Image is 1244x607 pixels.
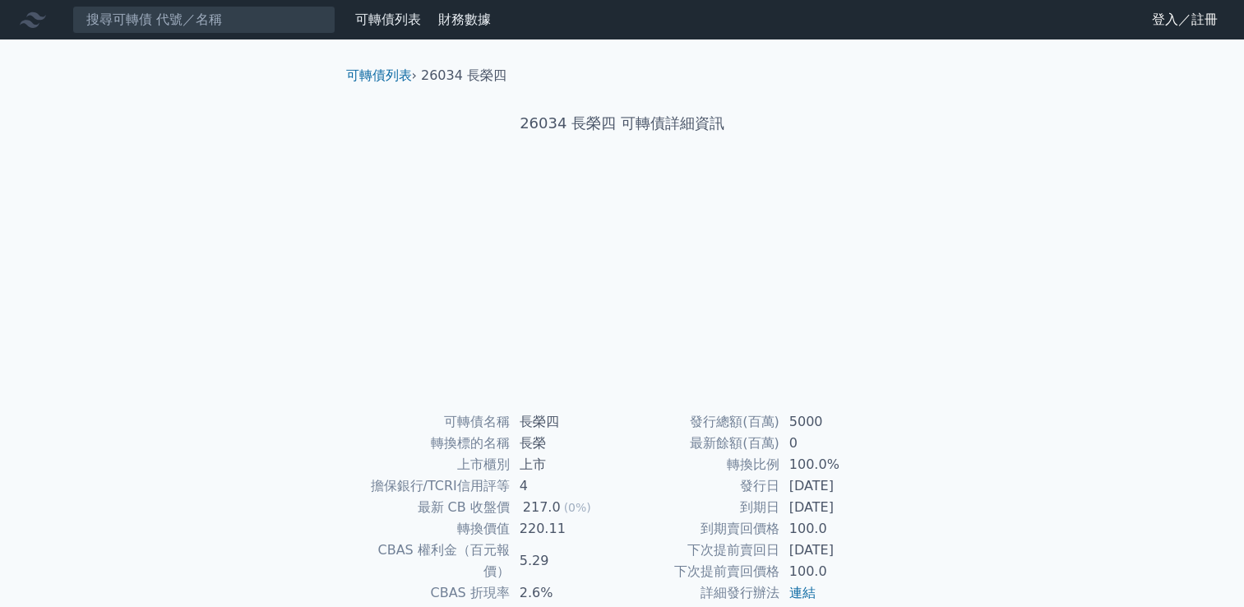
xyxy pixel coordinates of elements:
[510,540,622,582] td: 5.29
[353,540,510,582] td: CBAS 權利金（百元報價）
[510,454,622,475] td: 上市
[622,540,779,561] td: 下次提前賣回日
[510,582,622,604] td: 2.6%
[622,433,779,454] td: 最新餘額(百萬)
[779,561,892,582] td: 100.0
[622,582,779,604] td: 詳細發行辦法
[421,66,506,86] li: 26034 長榮四
[346,66,417,86] li: ›
[72,6,335,34] input: 搜尋可轉債 代號／名稱
[779,518,892,540] td: 100.0
[510,518,622,540] td: 220.11
[353,454,510,475] td: 上市櫃別
[622,475,779,497] td: 發行日
[779,411,892,433] td: 5000
[353,518,510,540] td: 轉換價值
[564,501,591,514] span: (0%)
[1139,7,1231,33] a: 登入／註冊
[779,540,892,561] td: [DATE]
[779,454,892,475] td: 100.0%
[622,454,779,475] td: 轉換比例
[789,585,816,600] a: 連結
[333,112,912,135] h1: 26034 長榮四 可轉債詳細資訊
[510,433,622,454] td: 長榮
[353,582,510,604] td: CBAS 折現率
[622,411,779,433] td: 發行總額(百萬)
[353,411,510,433] td: 可轉債名稱
[353,475,510,497] td: 擔保銀行/TCRI信用評等
[438,12,491,27] a: 財務數據
[355,12,421,27] a: 可轉債列表
[353,433,510,454] td: 轉換標的名稱
[510,411,622,433] td: 長榮四
[510,475,622,497] td: 4
[346,67,412,83] a: 可轉債列表
[779,433,892,454] td: 0
[622,518,779,540] td: 到期賣回價格
[622,497,779,518] td: 到期日
[779,497,892,518] td: [DATE]
[353,497,510,518] td: 最新 CB 收盤價
[779,475,892,497] td: [DATE]
[622,561,779,582] td: 下次提前賣回價格
[520,497,564,518] div: 217.0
